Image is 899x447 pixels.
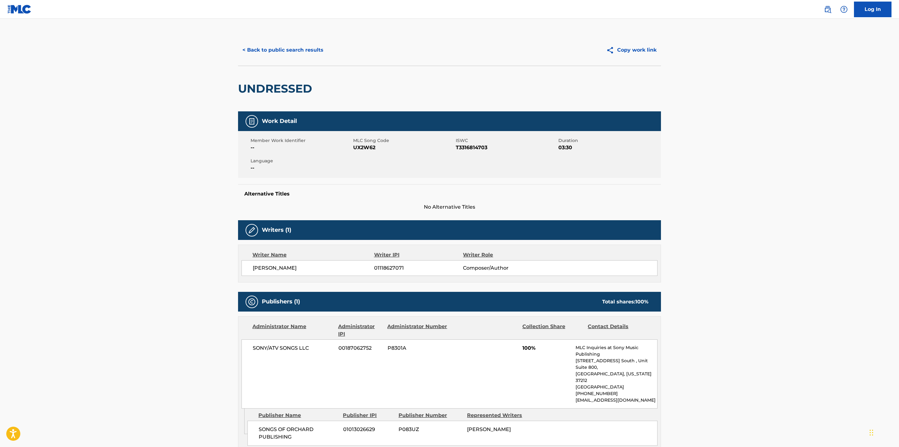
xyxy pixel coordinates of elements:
h5: Publishers (1) [262,298,300,305]
span: Language [251,158,352,164]
div: Contact Details [588,323,648,338]
span: 100% [522,344,571,352]
span: SONY/ATV SONGS LLC [253,344,334,352]
span: 00187062752 [338,344,383,352]
div: Administrator IPI [338,323,383,338]
h5: Writers (1) [262,226,291,234]
div: Administrator Name [252,323,333,338]
span: Duration [558,137,659,144]
span: -- [251,164,352,172]
span: [PERSON_NAME] [253,264,374,272]
span: 03:30 [558,144,659,151]
p: [STREET_ADDRESS] South , Unit Suite 800, [576,358,657,371]
button: Copy work link [602,42,661,58]
h5: Work Detail [262,118,297,125]
img: Publishers [248,298,256,306]
div: Writer IPI [374,251,463,259]
p: [EMAIL_ADDRESS][DOMAIN_NAME] [576,397,657,404]
img: search [824,6,831,13]
p: [GEOGRAPHIC_DATA] [576,384,657,390]
h5: Alternative Titles [244,191,655,197]
img: MLC Logo [8,5,32,14]
span: P8301A [388,344,448,352]
div: Widget chat [868,417,899,447]
button: < Back to public search results [238,42,328,58]
div: Help [838,3,850,16]
span: SONGS OF ORCHARD PUBLISHING [259,426,338,441]
div: Collection Share [522,323,583,338]
p: MLC Inquiries at Sony Music Publishing [576,344,657,358]
div: Publisher Name [258,412,338,419]
span: 01118627071 [374,264,463,272]
span: T3316814703 [456,144,557,151]
a: Public Search [821,3,834,16]
span: 01013026629 [343,426,394,433]
div: Administrator Number [387,323,448,338]
h2: UNDRESSED [238,82,315,96]
div: Total shares: [602,298,648,306]
img: Writers [248,226,256,234]
span: [PERSON_NAME] [467,426,511,432]
div: Writer Role [463,251,544,259]
div: Publisher IPI [343,412,394,419]
p: [PHONE_NUMBER] [576,390,657,397]
div: Writer Name [252,251,374,259]
span: ISWC [456,137,557,144]
span: No Alternative Titles [238,203,661,211]
span: MLC Song Code [353,137,454,144]
span: P083UZ [399,426,462,433]
div: Trascina [870,423,873,442]
p: [GEOGRAPHIC_DATA], [US_STATE] 37212 [576,371,657,384]
img: help [840,6,848,13]
a: Log In [854,2,891,17]
img: Copy work link [606,46,617,54]
div: Represented Writers [467,412,531,419]
span: Composer/Author [463,264,544,272]
span: UX2W62 [353,144,454,151]
div: Publisher Number [399,412,462,419]
span: 100 % [635,299,648,305]
span: -- [251,144,352,151]
span: Member Work Identifier [251,137,352,144]
img: Work Detail [248,118,256,125]
iframe: Chat Widget [868,417,899,447]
